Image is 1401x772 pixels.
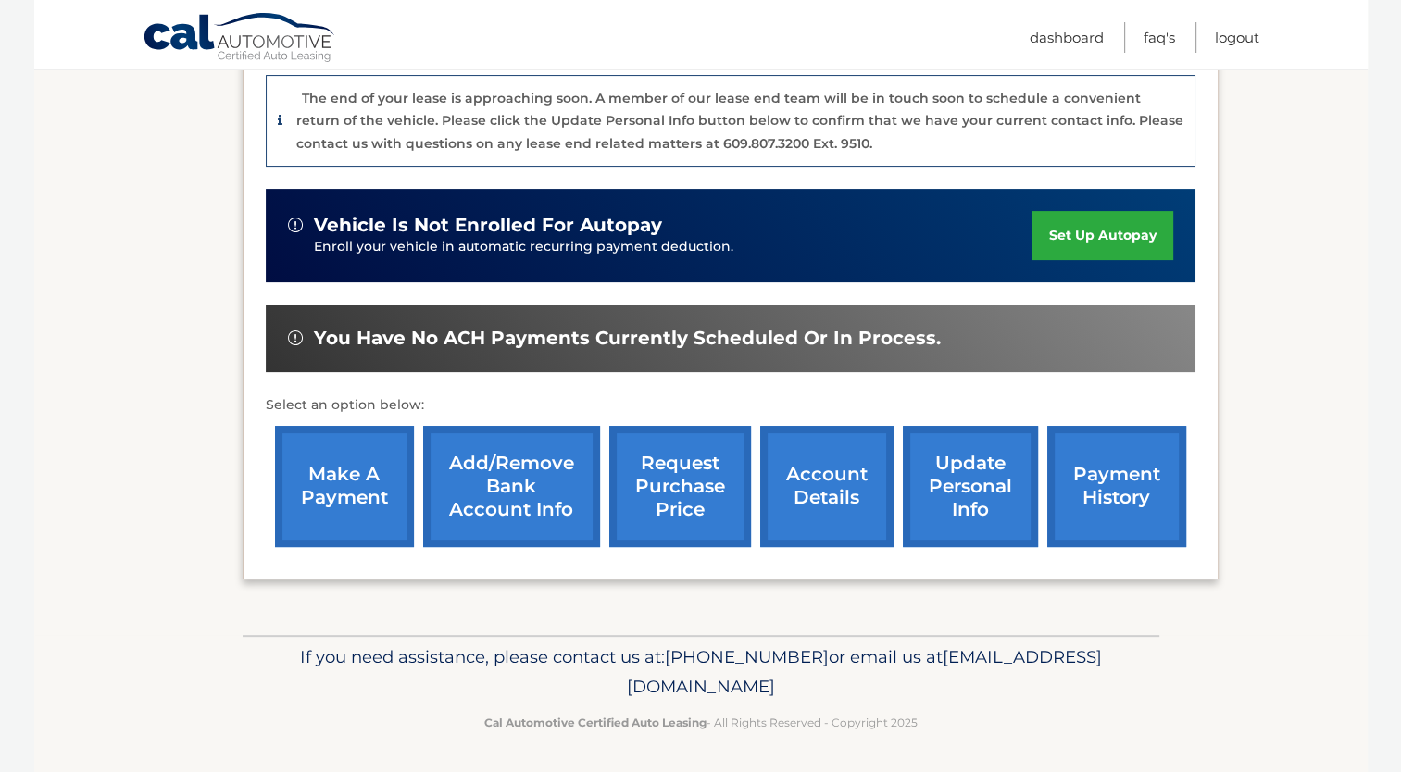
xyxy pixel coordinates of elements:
a: Add/Remove bank account info [423,426,600,547]
p: Enroll your vehicle in automatic recurring payment deduction. [314,237,1032,257]
p: - All Rights Reserved - Copyright 2025 [255,713,1147,732]
a: make a payment [275,426,414,547]
a: update personal info [903,426,1038,547]
span: [PHONE_NUMBER] [665,646,829,667]
a: request purchase price [609,426,751,547]
img: alert-white.svg [288,218,303,232]
img: alert-white.svg [288,330,303,345]
span: You have no ACH payments currently scheduled or in process. [314,327,941,350]
a: set up autopay [1032,211,1172,260]
p: Select an option below: [266,394,1195,417]
a: Cal Automotive [143,12,337,66]
a: payment history [1047,426,1186,547]
a: account details [760,426,894,547]
a: Logout [1215,22,1259,53]
p: If you need assistance, please contact us at: or email us at [255,642,1147,702]
p: The end of your lease is approaching soon. A member of our lease end team will be in touch soon t... [296,90,1183,152]
span: vehicle is not enrolled for autopay [314,214,662,237]
a: Dashboard [1030,22,1104,53]
a: FAQ's [1144,22,1175,53]
strong: Cal Automotive Certified Auto Leasing [484,716,707,729]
